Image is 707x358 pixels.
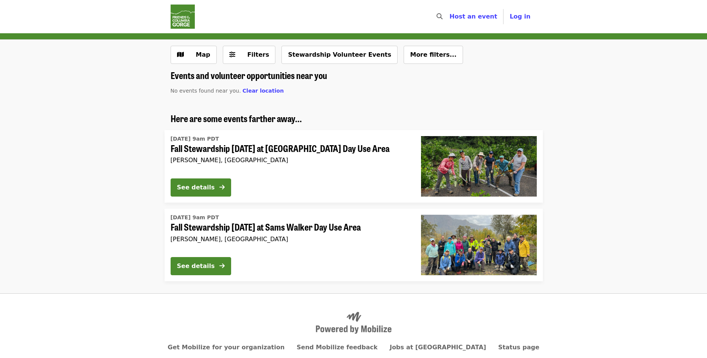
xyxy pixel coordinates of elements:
[171,68,327,82] span: Events and volunteer opportunities near you
[177,51,184,58] i: map icon
[404,46,463,64] button: More filters...
[171,112,302,125] span: Here are some events farther away...
[316,312,392,334] img: Powered by Mobilize
[196,51,210,58] span: Map
[165,130,543,203] a: See details for "Fall Stewardship Saturday at St. Cloud Day Use Area"
[447,8,453,26] input: Search
[171,214,219,222] time: [DATE] 9am PDT
[171,143,409,154] span: Fall Stewardship [DATE] at [GEOGRAPHIC_DATA] Day Use Area
[177,183,215,192] div: See details
[449,13,497,20] a: Host an event
[171,157,409,164] div: [PERSON_NAME], [GEOGRAPHIC_DATA]
[223,46,276,64] button: Filters (0 selected)
[171,178,231,197] button: See details
[390,344,486,351] a: Jobs at [GEOGRAPHIC_DATA]
[171,343,537,352] nav: Primary footer navigation
[177,262,215,271] div: See details
[219,184,225,191] i: arrow-right icon
[171,135,219,143] time: [DATE] 9am PDT
[498,344,539,351] a: Status page
[437,13,443,20] i: search icon
[503,9,536,24] button: Log in
[171,257,231,275] button: See details
[165,209,543,281] a: See details for "Fall Stewardship Saturday at Sams Walker Day Use Area"
[410,51,457,58] span: More filters...
[421,215,537,275] img: Fall Stewardship Saturday at Sams Walker Day Use Area organized by Friends Of The Columbia Gorge
[421,136,537,197] img: Fall Stewardship Saturday at St. Cloud Day Use Area organized by Friends Of The Columbia Gorge
[168,344,284,351] a: Get Mobilize for your organization
[171,222,409,232] span: Fall Stewardship [DATE] at Sams Walker Day Use Area
[171,5,195,29] img: Friends Of The Columbia Gorge - Home
[219,262,225,270] i: arrow-right icon
[229,51,235,58] i: sliders-h icon
[247,51,269,58] span: Filters
[171,46,217,64] button: Show map view
[510,13,530,20] span: Log in
[297,344,378,351] a: Send Mobilize feedback
[281,46,398,64] button: Stewardship Volunteer Events
[242,88,284,94] span: Clear location
[171,236,409,243] div: [PERSON_NAME], [GEOGRAPHIC_DATA]
[242,87,284,95] button: Clear location
[171,88,241,94] span: No events found near you.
